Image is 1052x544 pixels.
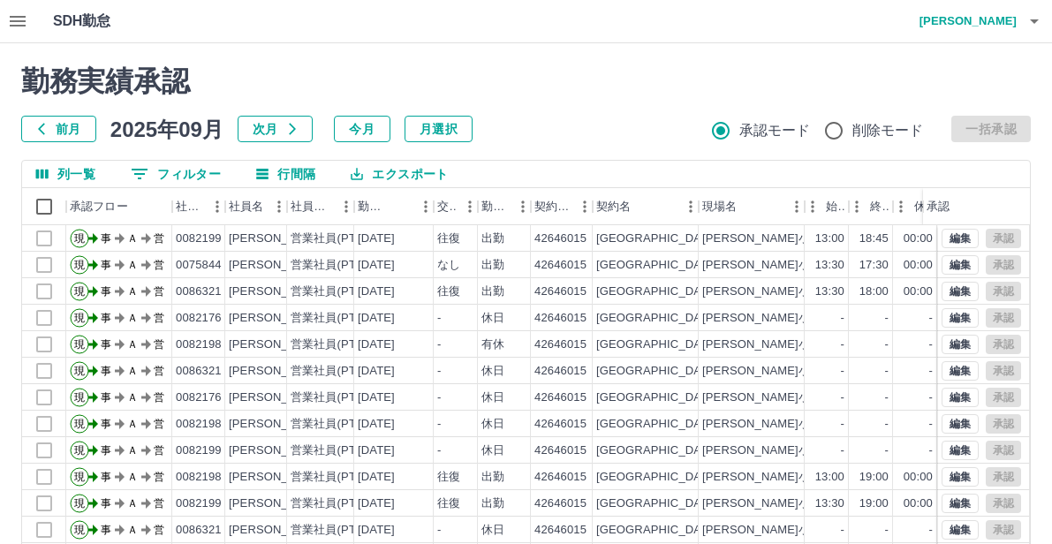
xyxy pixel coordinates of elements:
div: 00:00 [904,257,933,274]
button: 今月 [334,116,390,142]
div: 42646015 [534,442,587,459]
text: 現 [74,497,85,510]
div: 契約コード [534,188,571,225]
div: 出勤 [481,230,504,247]
button: 編集 [942,467,979,487]
div: - [929,310,933,327]
div: 0082198 [176,469,222,486]
div: 勤務区分 [478,188,531,225]
div: 0082198 [176,336,222,353]
div: 現場名 [702,188,737,225]
span: 承認モード [739,120,811,141]
div: [GEOGRAPHIC_DATA] [596,495,718,512]
div: [DATE] [358,389,395,406]
div: - [437,416,441,433]
div: 13:30 [815,495,844,512]
div: - [885,416,889,433]
text: 事 [101,391,111,404]
div: [PERSON_NAME]小学校 [PERSON_NAME]っ子クラブ [702,230,999,247]
div: 往復 [437,230,460,247]
div: [DATE] [358,522,395,539]
div: - [929,363,933,380]
div: 13:00 [815,230,844,247]
h5: 2025年09月 [110,116,223,142]
div: 勤務日 [358,188,388,225]
div: 出勤 [481,495,504,512]
button: 編集 [942,388,979,407]
div: - [437,336,441,353]
div: 00:00 [904,495,933,512]
text: Ａ [127,232,138,245]
div: 18:00 [859,283,889,300]
div: [GEOGRAPHIC_DATA] [596,230,718,247]
text: 営 [154,312,164,324]
div: 0082176 [176,310,222,327]
div: 営業社員(PT契約) [291,336,383,353]
div: - [885,310,889,327]
div: 社員名 [229,188,263,225]
text: 営 [154,232,164,245]
div: 始業 [826,188,845,225]
div: 勤務日 [354,188,434,225]
div: 終業 [870,188,889,225]
div: [PERSON_NAME] [229,469,325,486]
div: 営業社員(PT契約) [291,522,383,539]
text: 事 [101,524,111,536]
div: [GEOGRAPHIC_DATA] [596,442,718,459]
div: [GEOGRAPHIC_DATA] [596,336,718,353]
div: [PERSON_NAME] [229,389,325,406]
div: [GEOGRAPHIC_DATA] [596,257,718,274]
button: メニュー [266,193,292,220]
div: [GEOGRAPHIC_DATA] [596,469,718,486]
div: [GEOGRAPHIC_DATA] [596,416,718,433]
div: - [841,442,844,459]
div: - [885,522,889,539]
div: [PERSON_NAME]小学校 [PERSON_NAME]っ子クラブ [702,522,999,539]
div: - [437,363,441,380]
div: 始業 [805,188,849,225]
text: 現 [74,391,85,404]
div: 18:45 [859,230,889,247]
div: - [885,442,889,459]
div: 社員区分 [287,188,354,225]
div: 42646015 [534,257,587,274]
div: [DATE] [358,257,395,274]
button: 編集 [942,520,979,540]
text: 現 [74,524,85,536]
div: [DATE] [358,495,395,512]
span: 削除モード [852,120,924,141]
div: [PERSON_NAME]小学校 [PERSON_NAME]っ子クラブ [702,336,999,353]
button: メニュー [333,193,359,220]
div: 0086321 [176,363,222,380]
div: [PERSON_NAME] [229,336,325,353]
div: 0075844 [176,257,222,274]
div: - [929,522,933,539]
text: 営 [154,497,164,510]
div: 契約名 [596,188,631,225]
text: 事 [101,471,111,483]
div: 0082199 [176,495,222,512]
div: 00:00 [904,230,933,247]
div: [PERSON_NAME] [229,363,325,380]
div: - [437,310,441,327]
button: 次月 [238,116,313,142]
div: 往復 [437,469,460,486]
div: [PERSON_NAME]小学校 [PERSON_NAME]っ子クラブ [702,469,999,486]
div: 休日 [481,310,504,327]
div: 19:00 [859,495,889,512]
div: [PERSON_NAME] [229,495,325,512]
div: [PERSON_NAME]小学校 [PERSON_NAME]っ子クラブ [702,257,999,274]
div: 13:30 [815,257,844,274]
button: 編集 [942,229,979,248]
button: メニュー [571,193,598,220]
div: 休日 [481,522,504,539]
div: - [437,389,441,406]
div: [PERSON_NAME]小学校 [PERSON_NAME]っ子クラブ [702,310,999,327]
div: 終業 [849,188,893,225]
h2: 勤務実績承認 [21,64,1031,98]
div: [GEOGRAPHIC_DATA] [596,310,718,327]
div: 有休 [481,336,504,353]
div: - [929,336,933,353]
div: 営業社員(PT契約) [291,469,383,486]
div: [PERSON_NAME] [229,522,325,539]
